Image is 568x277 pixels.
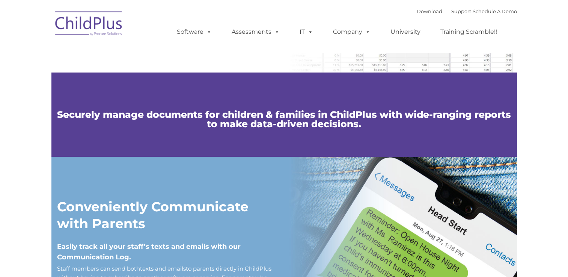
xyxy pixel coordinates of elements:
[224,24,287,39] a: Assessments
[325,24,378,39] a: Company
[473,8,517,14] a: Schedule A Demo
[57,199,249,232] strong: Conveniently Communicate with Parents
[57,109,511,129] span: Securely manage documents for children & families in ChildPlus with wide-ranging reports to make ...
[383,24,428,39] a: University
[169,24,219,39] a: Software
[140,265,186,272] a: texts and emails
[57,242,241,261] span: Easily track all your staff’s texts and emails with our Communication Log.
[51,6,127,44] img: ChildPlus by Procare Solutions
[292,24,321,39] a: IT
[451,8,471,14] a: Support
[417,8,517,14] font: |
[433,24,505,39] a: Training Scramble!!
[417,8,442,14] a: Download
